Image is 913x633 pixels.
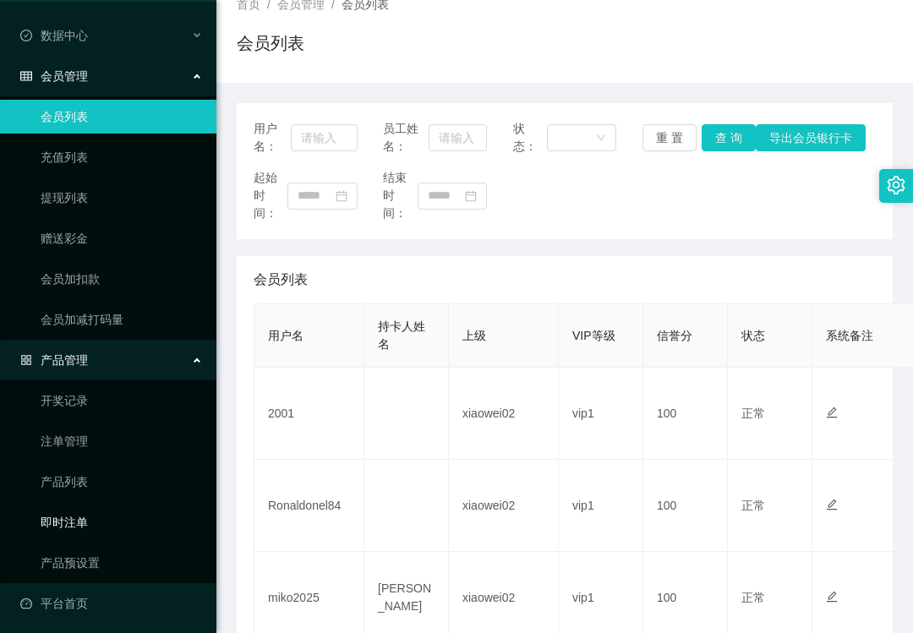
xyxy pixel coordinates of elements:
[254,460,364,552] td: Ronaldonel84
[826,329,873,342] span: 系统备注
[702,124,756,151] button: 查 询
[826,407,838,418] i: 图标: edit
[741,407,765,420] span: 正常
[429,124,487,151] input: 请输入
[643,460,728,552] td: 100
[20,29,88,42] span: 数据中心
[41,100,203,134] a: 会员列表
[20,353,88,367] span: 产品管理
[465,190,477,202] i: 图标: calendar
[642,124,697,151] button: 重 置
[378,319,425,351] span: 持卡人姓名
[41,505,203,539] a: 即时注单
[41,303,203,336] a: 会员加减打码量
[741,591,765,604] span: 正常
[20,69,88,83] span: 会员管理
[383,120,429,156] span: 员工姓名：
[20,70,32,82] i: 图标: table
[462,329,486,342] span: 上级
[41,181,203,215] a: 提现列表
[41,424,203,458] a: 注单管理
[41,465,203,499] a: 产品列表
[336,190,347,202] i: 图标: calendar
[826,499,838,510] i: 图标: edit
[41,546,203,580] a: 产品预设置
[41,221,203,255] a: 赠送彩金
[449,460,559,552] td: xiaowei02
[291,124,357,151] input: 请输入
[20,30,32,41] i: 图标: check-circle-o
[756,124,866,151] button: 导出会员银行卡
[254,120,291,156] span: 用户名：
[254,368,364,460] td: 2001
[826,591,838,603] i: 图标: edit
[41,262,203,296] a: 会员加扣款
[237,30,304,56] h1: 会员列表
[559,368,643,460] td: vip1
[643,368,728,460] td: 100
[41,140,203,174] a: 充值列表
[20,587,203,620] a: 图标: dashboard平台首页
[254,270,308,290] span: 会员列表
[741,329,765,342] span: 状态
[41,384,203,417] a: 开奖记录
[887,176,905,194] i: 图标: setting
[268,329,303,342] span: 用户名
[559,460,643,552] td: vip1
[383,169,417,222] span: 结束时间：
[596,133,606,145] i: 图标: down
[449,368,559,460] td: xiaowei02
[513,120,547,156] span: 状态：
[657,329,692,342] span: 信誉分
[572,329,615,342] span: VIP等级
[20,354,32,366] i: 图标: appstore-o
[254,169,287,222] span: 起始时间：
[741,499,765,512] span: 正常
